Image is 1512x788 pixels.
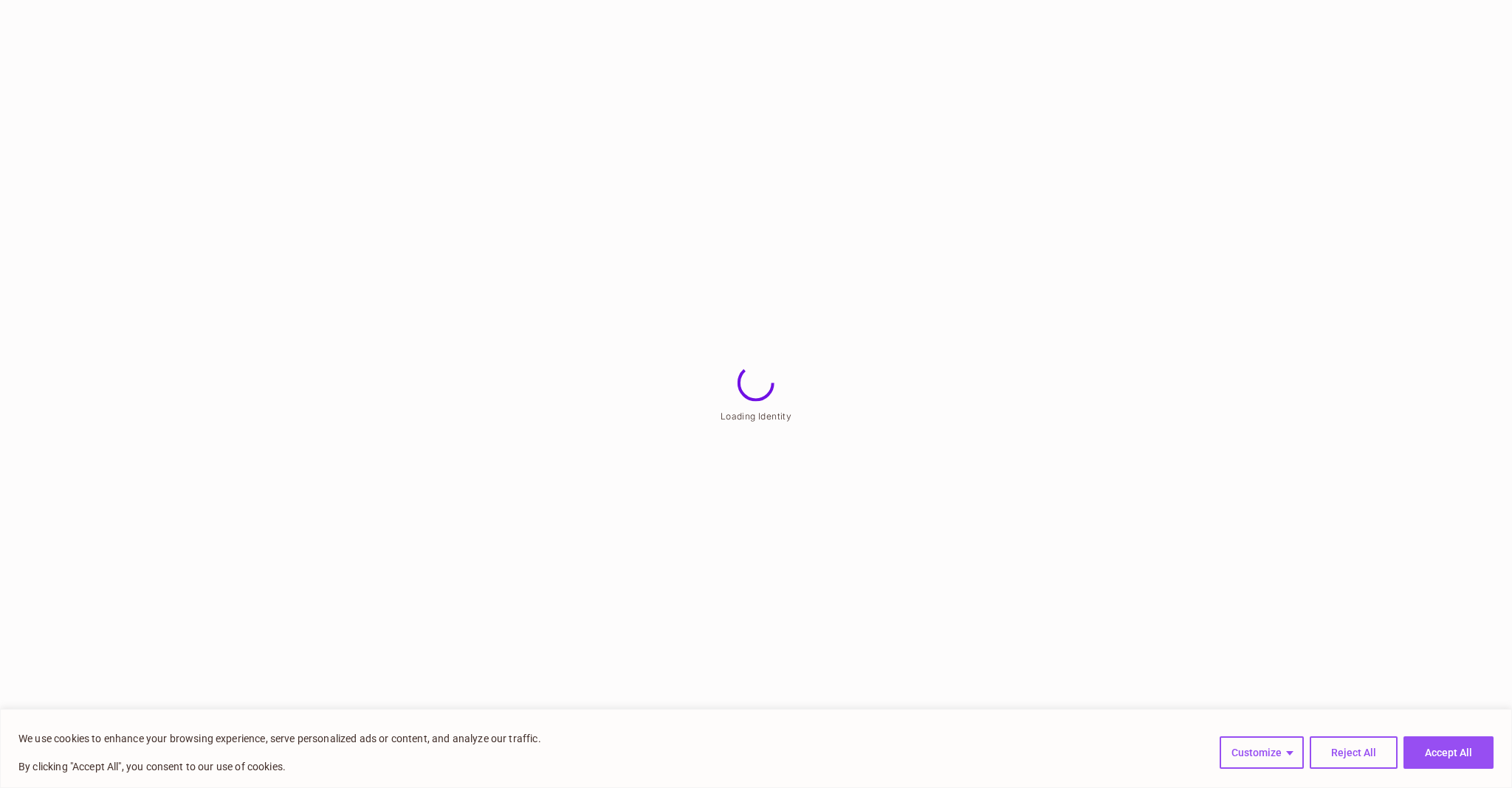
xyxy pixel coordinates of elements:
button: Accept All [1403,736,1494,769]
button: Reject All [1310,736,1398,769]
p: We use cookies to enhance your browsing experience, serve personalized ads or content, and analyz... [18,730,541,747]
p: By clicking "Accept All", you consent to our use of cookies. [18,758,541,775]
span: Loading Identity [721,410,791,421]
button: Customize [1220,736,1304,769]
